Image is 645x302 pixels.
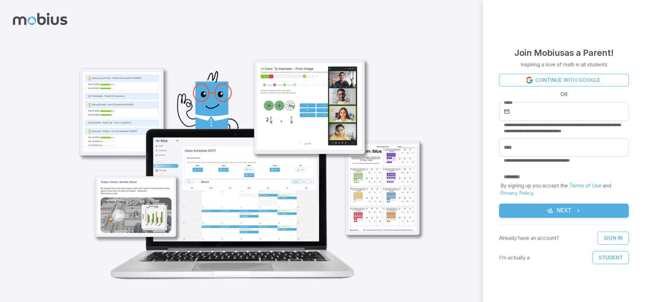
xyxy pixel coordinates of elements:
[500,182,627,197] p: By signing up you accept the and .
[521,61,607,68] p: Inspiring a love of math in all students
[499,204,629,218] button: Next
[499,254,530,261] p: I'm actually a
[598,232,629,245] a: Sign In
[569,182,601,189] a: Terms of Use
[499,74,629,87] a: Continue with Google
[559,91,569,98] span: OR
[500,190,533,196] a: Privacy Policy
[514,46,614,60] h4: Join Mobius as a Parent !
[593,251,629,264] button: Student
[61,19,432,291] img: parent_1-illustration
[499,234,559,242] p: Already have an account?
